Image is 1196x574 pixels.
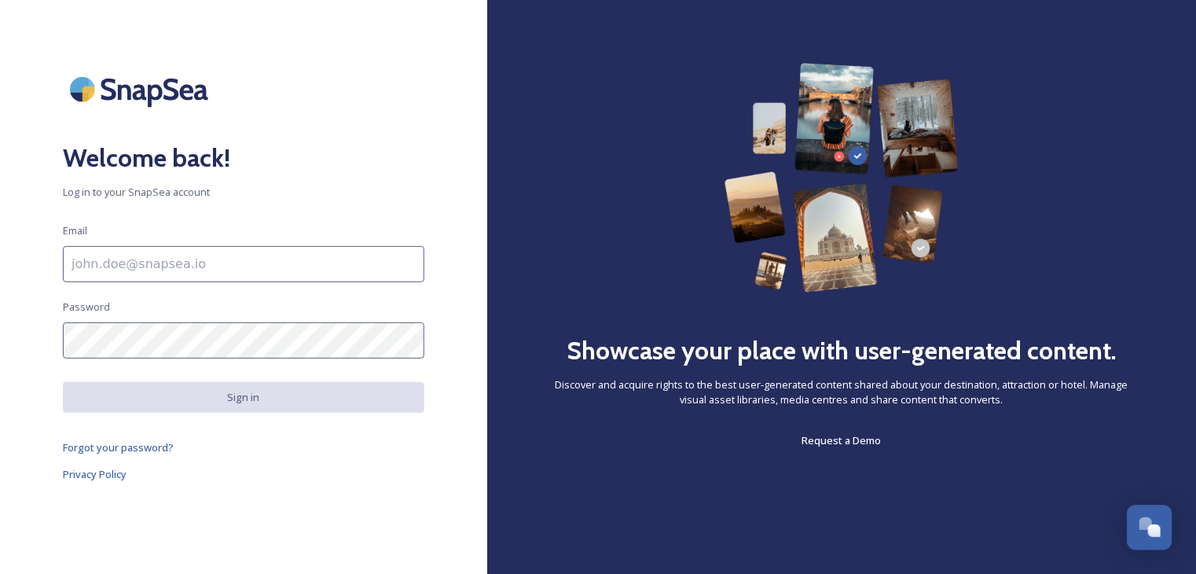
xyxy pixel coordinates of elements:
a: Forgot your password? [63,438,424,457]
img: SnapSea Logo [63,63,220,116]
span: Email [63,223,87,238]
input: john.doe@snapsea.io [63,246,424,282]
button: Sign in [63,382,424,413]
span: Log in to your SnapSea account [63,185,424,200]
span: Privacy Policy [63,467,127,481]
h2: Welcome back! [63,139,424,177]
button: Open Chat [1127,505,1172,550]
span: Forgot your password? [63,440,174,454]
span: Discover and acquire rights to the best user-generated content shared about your destination, att... [550,377,1133,407]
a: Request a Demo [802,431,882,450]
a: Privacy Policy [63,465,424,484]
span: Password [63,300,110,315]
img: 63b42ca75bacad526042e722_Group%20154-p-800.png [725,63,959,293]
h2: Showcase your place with user-generated content. [567,332,1117,370]
span: Request a Demo [802,433,882,447]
